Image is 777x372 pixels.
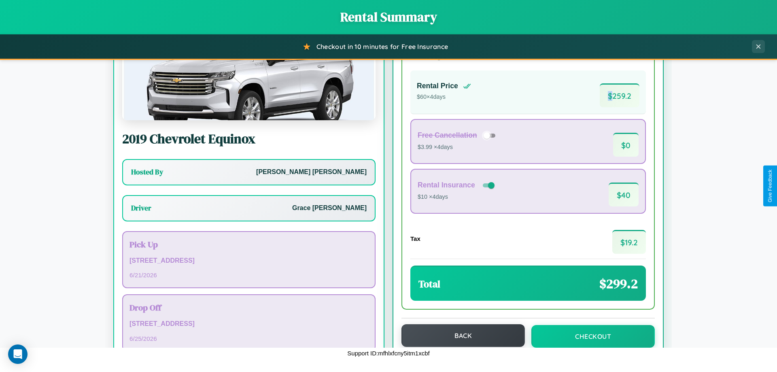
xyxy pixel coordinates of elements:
[129,255,368,267] p: [STREET_ADDRESS]
[8,8,769,26] h1: Rental Summary
[256,166,367,178] p: [PERSON_NAME] [PERSON_NAME]
[531,325,655,348] button: Checkout
[417,82,458,90] h4: Rental Price
[316,43,448,51] span: Checkout in 10 minutes for Free Insurance
[612,230,646,254] span: $ 19.2
[347,348,429,359] p: Support ID: mfhlxfcny5itm1xcbf
[613,133,639,157] span: $ 0
[418,142,498,153] p: $3.99 × 4 days
[129,333,368,344] p: 6 / 25 / 2026
[129,302,368,313] h3: Drop Off
[599,275,638,293] span: $ 299.2
[418,131,477,140] h4: Free Cancellation
[401,324,525,347] button: Back
[600,83,639,107] span: $ 259.2
[418,181,475,189] h4: Rental Insurance
[122,39,376,120] img: Chevrolet Equinox
[129,238,368,250] h3: Pick Up
[129,270,368,281] p: 6 / 21 / 2026
[767,170,773,202] div: Give Feedback
[129,318,368,330] p: [STREET_ADDRESS]
[410,235,420,242] h4: Tax
[292,202,367,214] p: Grace [PERSON_NAME]
[418,277,440,291] h3: Total
[417,92,471,102] p: $ 60 × 4 days
[131,167,163,177] h3: Hosted By
[122,130,376,148] h2: 2019 Chevrolet Equinox
[609,183,639,206] span: $ 40
[418,192,496,202] p: $10 × 4 days
[131,203,151,213] h3: Driver
[8,344,28,364] div: Open Intercom Messenger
